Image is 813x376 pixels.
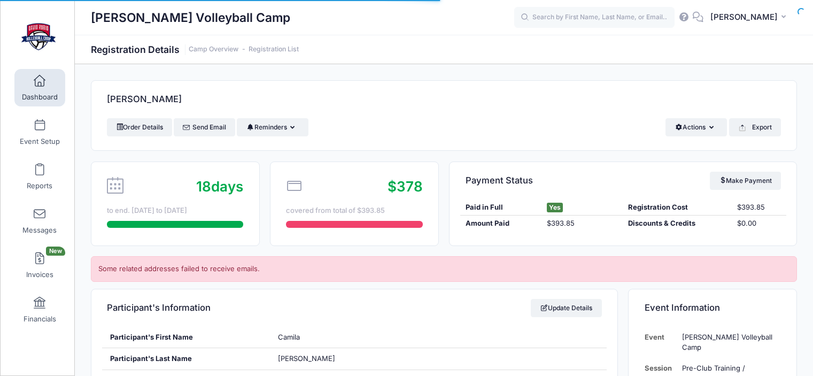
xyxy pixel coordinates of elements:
span: Yes [547,203,563,212]
a: Reports [14,158,65,195]
div: Amount Paid [460,218,541,229]
div: to end. [DATE] to [DATE] [107,205,243,216]
img: David Rubio Volleyball Camp [18,17,58,57]
div: Paid in Full [460,202,541,213]
a: Registration List [249,45,299,53]
button: Export [729,118,781,136]
a: Order Details [107,118,172,136]
button: [PERSON_NAME] [703,5,797,30]
span: Financials [24,314,56,324]
h4: [PERSON_NAME] [107,85,182,115]
h4: Participant's Information [107,293,211,323]
a: Send Email [174,118,235,136]
div: $393.85 [541,218,623,229]
a: Make Payment [710,172,781,190]
a: Event Setup [14,113,65,151]
span: [PERSON_NAME] [710,11,778,23]
div: Some related addresses failed to receive emails. [91,256,797,282]
a: Messages [14,202,65,240]
span: Reports [27,181,52,190]
span: 18 [196,178,211,195]
span: Messages [22,226,57,235]
button: Reminders [237,118,308,136]
h1: Registration Details [91,44,299,55]
a: Camp Overview [189,45,238,53]
span: Invoices [26,270,53,279]
div: Participant's Last Name [102,348,270,370]
a: Dashboard [14,69,65,106]
span: [PERSON_NAME] [278,354,335,363]
td: [PERSON_NAME] Volleyball Camp [677,327,780,358]
span: $378 [388,178,423,195]
div: covered from total of $393.85 [286,205,422,216]
input: Search by First Name, Last Name, or Email... [514,7,675,28]
span: Dashboard [22,93,58,102]
td: Event [645,327,677,358]
div: Discounts & Credits [623,218,732,229]
a: InvoicesNew [14,247,65,284]
span: New [46,247,65,256]
div: Registration Cost [623,202,732,213]
div: $393.85 [732,202,786,213]
a: David Rubio Volleyball Camp [1,11,75,62]
h4: Payment Status [466,165,533,196]
div: Participant's First Name [102,327,270,348]
span: Event Setup [20,137,60,146]
button: Actions [665,118,727,136]
a: Financials [14,291,65,328]
span: Camila [278,333,300,341]
h1: [PERSON_NAME] Volleyball Camp [91,5,290,30]
a: Update Details [531,299,602,317]
h4: Event Information [645,293,720,323]
div: $0.00 [732,218,786,229]
div: days [196,176,243,197]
